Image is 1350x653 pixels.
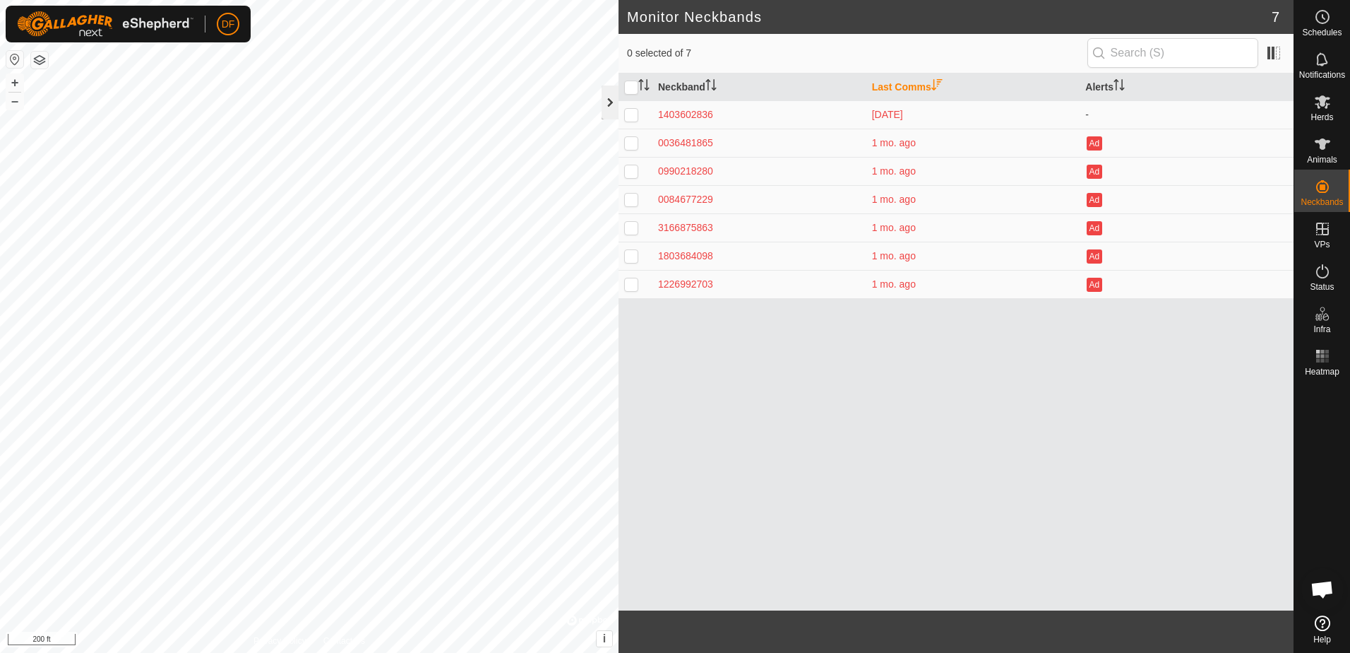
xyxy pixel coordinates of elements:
[6,51,23,68] button: Reset Map
[1080,100,1294,129] td: -
[1301,198,1343,206] span: Neckbands
[866,73,1080,101] th: Last Comms
[1087,249,1102,264] button: Ad
[1087,193,1102,207] button: Ad
[652,73,866,101] th: Neckband
[1314,240,1330,249] span: VPs
[1087,221,1102,235] button: Ad
[1310,283,1334,291] span: Status
[1087,165,1102,179] button: Ad
[1299,71,1345,79] span: Notifications
[6,93,23,110] button: –
[1113,81,1125,93] p-sorticon: Activate to sort
[1313,635,1331,644] span: Help
[658,107,861,122] div: 1403602836
[1307,155,1337,164] span: Animals
[253,635,306,647] a: Privacy Policy
[658,136,861,151] div: 0036481865
[627,46,1087,61] span: 0 selected of 7
[1302,28,1342,37] span: Schedules
[872,194,916,205] span: Aug 15, 2025, 10:38 AM
[872,250,916,261] span: Aug 15, 2025, 10:38 AM
[1313,325,1330,334] span: Infra
[1305,367,1339,376] span: Heatmap
[603,633,606,645] span: i
[1310,113,1333,122] span: Herds
[705,81,717,93] p-sorticon: Activate to sort
[638,81,650,93] p-sorticon: Activate to sort
[6,74,23,91] button: +
[658,164,861,179] div: 0990218280
[658,249,861,264] div: 1803684098
[872,222,916,233] span: Aug 15, 2025, 10:38 AM
[597,631,612,647] button: i
[872,109,903,120] span: Sep 10, 2025, 7:53 PM
[1294,610,1350,649] a: Help
[931,81,943,93] p-sorticon: Activate to sort
[1080,73,1294,101] th: Alerts
[872,137,916,148] span: Aug 15, 2025, 10:38 AM
[872,165,916,177] span: Aug 15, 2025, 10:38 AM
[31,52,48,69] button: Map Layers
[17,11,193,37] img: Gallagher Logo
[1087,38,1258,68] input: Search (S)
[627,8,1272,25] h2: Monitor Neckbands
[1087,136,1102,151] button: Ad
[1301,568,1344,611] div: Open chat
[1087,278,1102,292] button: Ad
[222,17,235,32] span: DF
[323,635,365,647] a: Contact Us
[658,277,861,292] div: 1226992703
[1272,6,1279,28] span: 7
[872,278,916,290] span: Aug 15, 2025, 10:38 AM
[658,192,861,207] div: 0084677229
[658,220,861,235] div: 3166875863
